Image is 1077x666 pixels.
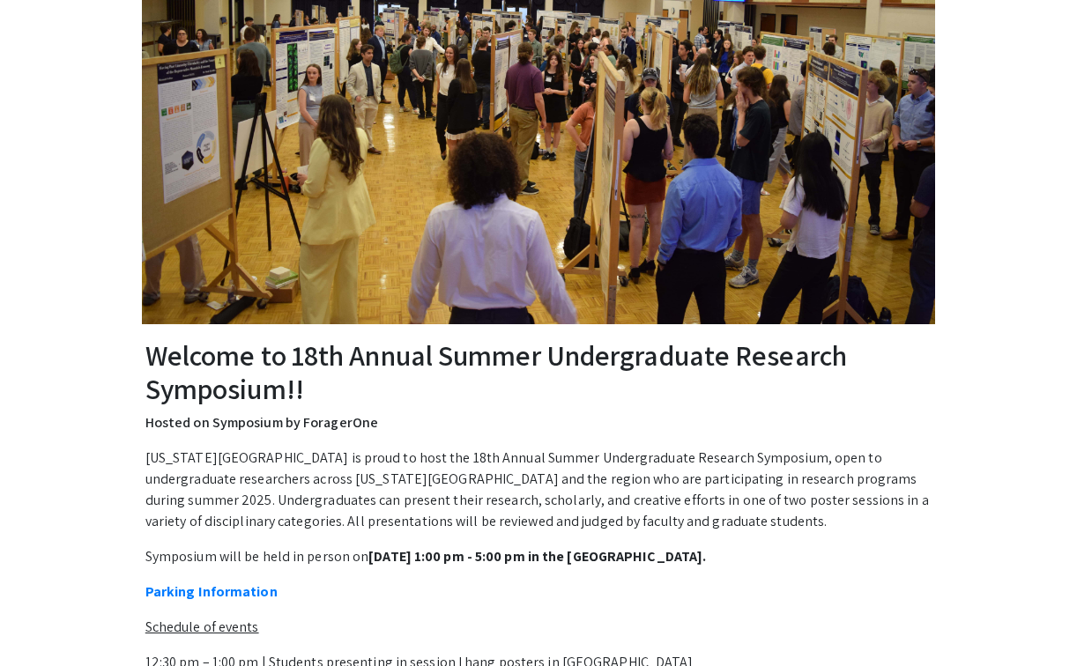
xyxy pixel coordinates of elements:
[145,618,259,636] u: Schedule of events
[145,448,932,532] p: [US_STATE][GEOGRAPHIC_DATA] is proud to host the 18th Annual Summer Undergraduate Research Sympos...
[368,547,706,566] strong: [DATE] 1:00 pm - 5:00 pm in the [GEOGRAPHIC_DATA].
[145,338,932,406] h2: Welcome to 18th Annual Summer Undergraduate Research Symposium!!
[145,582,278,601] a: Parking Information
[13,587,75,653] iframe: Chat
[145,546,932,567] p: Symposium will be held in person on
[145,412,932,433] p: Hosted on Symposium by ForagerOne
